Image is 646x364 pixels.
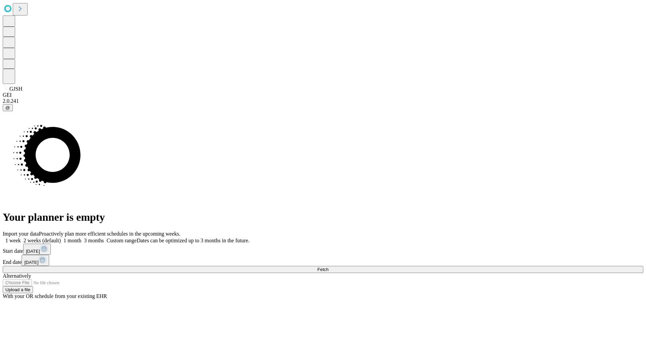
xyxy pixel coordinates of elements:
span: 1 week [5,238,21,243]
span: 3 months [84,238,104,243]
div: Start date [3,244,643,255]
span: Fetch [317,267,328,272]
span: @ [5,105,10,110]
button: [DATE] [23,244,51,255]
span: [DATE] [24,260,38,265]
span: Import your data [3,231,39,237]
span: 2 weeks (default) [24,238,61,243]
div: 2.0.241 [3,98,643,104]
span: Proactively plan more efficient schedules in the upcoming weeks. [39,231,180,237]
span: [DATE] [26,249,40,254]
div: End date [3,255,643,266]
button: Upload a file [3,286,33,293]
span: Custom range [107,238,137,243]
span: Alternatively [3,273,31,279]
span: 1 month [64,238,81,243]
h1: Your planner is empty [3,211,643,223]
button: Fetch [3,266,643,273]
span: Dates can be optimized up to 3 months in the future. [137,238,249,243]
span: GJSH [9,86,22,92]
div: GEI [3,92,643,98]
button: [DATE] [22,255,49,266]
span: With your OR schedule from your existing EHR [3,293,107,299]
button: @ [3,104,13,111]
